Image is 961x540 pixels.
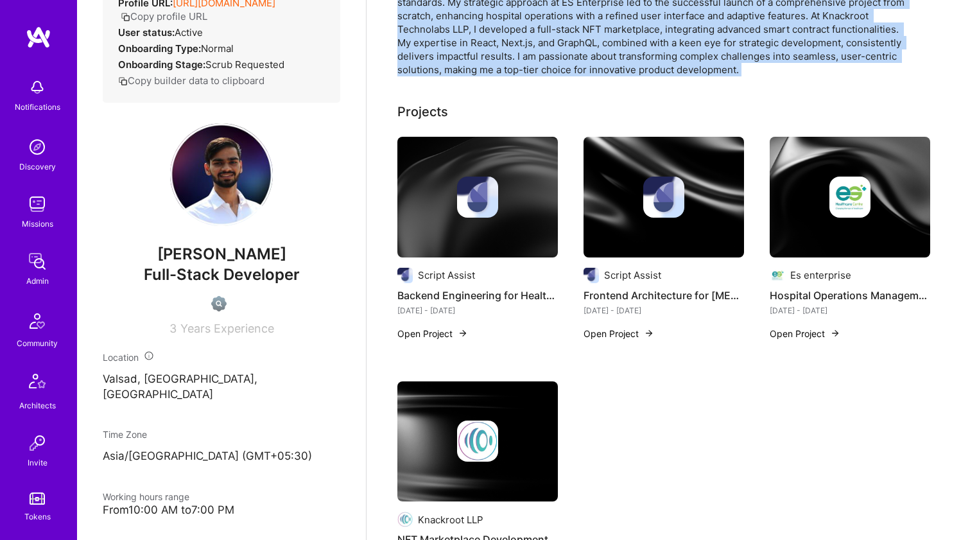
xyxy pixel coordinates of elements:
[397,304,558,317] div: [DATE] - [DATE]
[28,456,48,469] div: Invite
[170,123,273,226] img: User Avatar
[770,268,785,283] img: Company logo
[584,287,744,304] h4: Frontend Architecture for [MEDICAL_DATA] Apps
[121,12,130,22] i: icon Copy
[180,322,274,335] span: Years Experience
[15,100,60,114] div: Notifications
[26,26,51,49] img: logo
[24,74,50,100] img: bell
[24,510,51,523] div: Tokens
[103,503,340,517] div: From 10:00 AM to 7:00 PM
[201,42,234,55] span: normal
[103,372,340,403] p: Valsad, [GEOGRAPHIC_DATA], [GEOGRAPHIC_DATA]
[205,58,284,71] span: Scrub Requested
[584,137,744,257] img: cover
[24,134,50,160] img: discovery
[211,296,227,311] img: Not Scrubbed
[118,42,201,55] strong: Onboarding Type:
[770,327,840,340] button: Open Project
[118,26,175,39] strong: User status:
[118,58,205,71] strong: Onboarding Stage:
[770,137,930,257] img: cover
[584,268,599,283] img: Company logo
[22,306,53,336] img: Community
[397,512,413,527] img: Company logo
[397,102,448,121] div: Projects
[24,248,50,274] img: admin teamwork
[397,137,558,257] img: cover
[19,399,56,412] div: Architects
[770,287,930,304] h4: Hospital Operations Management System
[30,492,45,505] img: tokens
[103,351,340,364] div: Location
[19,160,56,173] div: Discovery
[644,328,654,338] img: arrow-right
[584,327,654,340] button: Open Project
[175,26,203,39] span: Active
[118,74,264,87] button: Copy builder data to clipboard
[103,429,147,440] span: Time Zone
[103,449,340,464] p: Asia/[GEOGRAPHIC_DATA] (GMT+05:30 )
[457,177,498,218] img: Company logo
[397,327,468,340] button: Open Project
[829,177,870,218] img: Company logo
[24,191,50,217] img: teamwork
[17,336,58,350] div: Community
[418,513,483,527] div: Knackroot LLP
[458,328,468,338] img: arrow-right
[397,268,413,283] img: Company logo
[643,177,684,218] img: Company logo
[26,274,49,288] div: Admin
[121,10,207,23] button: Copy profile URL
[584,304,744,317] div: [DATE] - [DATE]
[24,430,50,456] img: Invite
[790,268,851,282] div: Es enterprise
[22,368,53,399] img: Architects
[118,76,128,86] i: icon Copy
[169,322,177,335] span: 3
[830,328,840,338] img: arrow-right
[770,304,930,317] div: [DATE] - [DATE]
[418,268,475,282] div: Script Assist
[604,268,661,282] div: Script Assist
[144,265,300,284] span: Full-Stack Developer
[397,287,558,304] h4: Backend Engineering for Healthcare Compliance
[457,421,498,462] img: Company logo
[103,491,189,502] span: Working hours range
[397,381,558,502] img: cover
[22,217,53,231] div: Missions
[103,245,340,264] span: [PERSON_NAME]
